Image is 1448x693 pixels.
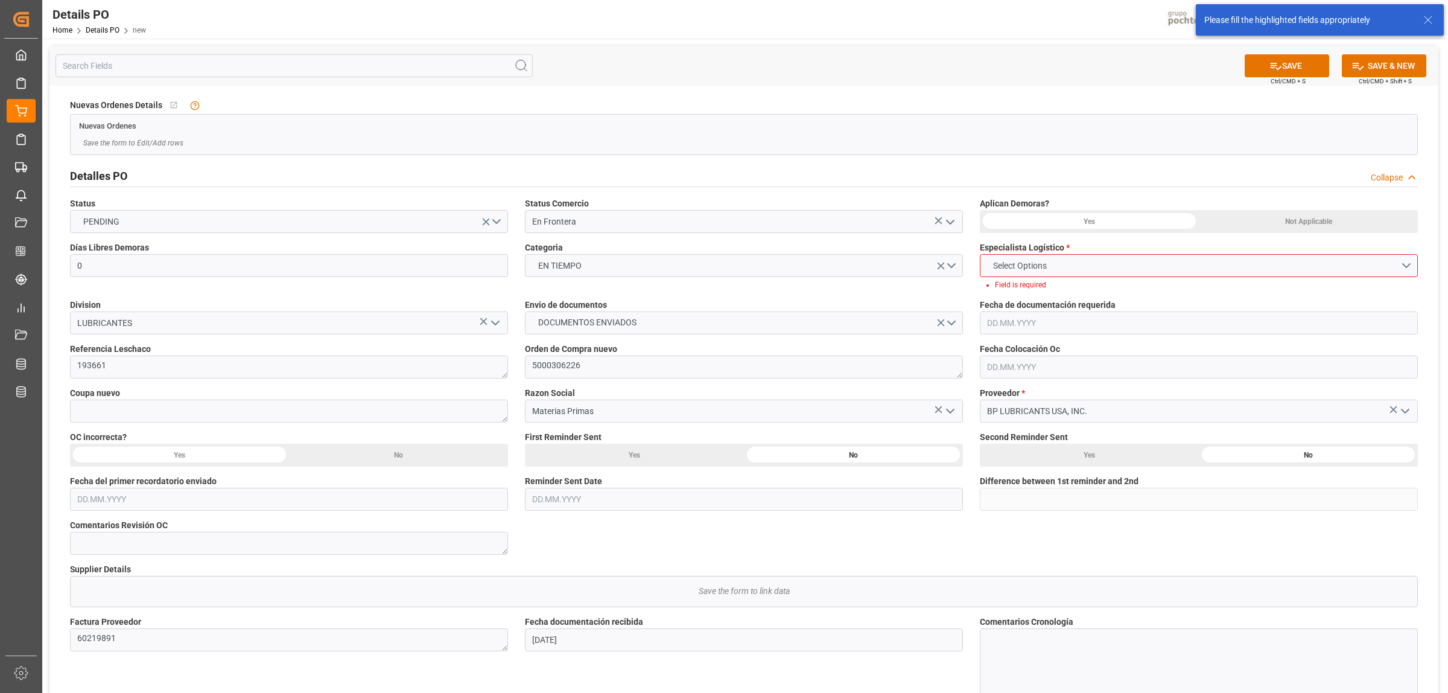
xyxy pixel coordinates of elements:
[70,444,289,467] div: Yes
[289,444,508,467] div: No
[1396,402,1414,421] button: open menu
[525,356,963,378] textarea: 5000306226
[86,26,119,34] a: Details PO
[1359,77,1412,86] span: Ctrl/CMD + Shift + S
[980,241,1070,254] span: Especialista Logístico
[980,343,1060,356] span: Fecha Colocación Oc
[70,628,508,651] textarea: 60219891
[941,402,959,421] button: open menu
[525,311,963,334] button: open menu
[1371,171,1403,184] div: Collapse
[71,576,1417,607] div: Save the form to link data
[744,444,963,467] div: No
[980,475,1138,488] span: Difference between 1st reminder and 2nd
[525,400,963,423] input: Type to search/select
[70,210,508,233] button: open menu
[70,488,508,511] input: DD.MM.YYYY
[980,356,1418,378] input: DD.MM.YYYY
[70,299,101,311] span: Division
[525,616,643,628] span: Fecha documentación recibida
[1271,77,1306,86] span: Ctrl/CMD + S
[70,519,168,532] span: Comentarios Revisión OC
[532,316,643,329] span: DOCUMENTOS ENVIADOS
[525,431,602,444] span: First Reminder Sent
[1204,14,1412,27] div: Please fill the highlighted fields appropriately
[70,241,149,254] span: Días Libres Demoras
[987,260,1053,272] span: Select Options
[70,168,127,184] h2: Detalles PO
[70,197,95,210] span: Status
[980,400,1418,423] input: Ingrese Proveedor
[980,444,1199,467] div: Yes
[995,279,1408,290] li: Field is required
[980,210,1199,233] div: Yes
[525,444,744,467] div: Yes
[941,212,959,231] button: open menu
[77,216,125,228] span: PENDING
[1164,9,1224,30] img: pochtecaImg.jpg_1689854062.jpg
[525,387,575,400] span: Razon Social
[70,343,151,356] span: Referencia Leschaco
[70,475,217,488] span: Fecha del primer recordatorio enviado
[52,26,72,34] a: Home
[980,616,1073,628] span: Comentarios Cronología
[70,431,127,444] span: OC incorrecta?
[70,387,120,400] span: Coupa nuevo
[83,138,183,148] span: Save the form to Edit/Add rows
[980,387,1025,400] span: Proveedor
[980,197,1049,210] span: Aplican Demoras?
[525,475,602,488] span: Reminder Sent Date
[525,197,589,210] span: Status Comercio
[525,299,607,311] span: Envio de documentos
[1245,54,1329,77] button: SAVE
[1199,444,1418,467] div: No
[70,563,131,576] span: Supplier Details
[79,120,136,130] a: Nuevas Ordenes
[70,616,141,628] span: Factura Proveedor
[70,356,508,378] textarea: 193661
[56,54,533,77] input: Search Fields
[79,121,136,130] span: Nuevas Ordenes
[525,343,617,356] span: Orden de Compra nuevo
[980,431,1068,444] span: Second Reminder Sent
[1342,54,1426,77] button: SAVE & NEW
[980,299,1116,311] span: Fecha de documentación requerida
[525,628,963,651] input: DD.MM.YYYY
[980,311,1418,334] input: DD.MM.YYYY
[532,260,588,272] span: EN TIEMPO
[486,314,504,333] button: open menu
[980,254,1418,277] button: open menu
[525,488,963,511] input: DD.MM.YYYY
[525,254,963,277] button: open menu
[1199,210,1418,233] div: Not Applicable
[52,5,146,24] div: Details PO
[70,99,162,112] span: Nuevas Ordenes Details
[525,241,563,254] span: Categoria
